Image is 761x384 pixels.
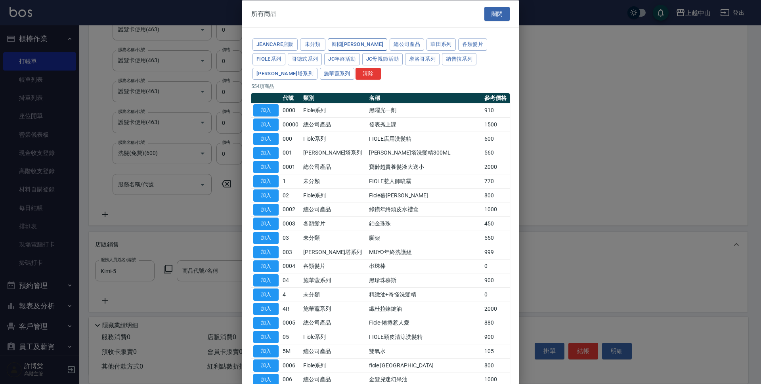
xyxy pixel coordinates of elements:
[482,316,510,330] td: 880
[281,287,301,302] td: 4
[253,317,279,329] button: 加入
[301,174,367,188] td: 未分類
[253,189,279,201] button: 加入
[253,246,279,258] button: 加入
[253,288,279,301] button: 加入
[367,231,482,245] td: 腳架
[328,38,388,51] button: 韓國[PERSON_NAME]
[482,160,510,174] td: 2000
[301,216,367,231] td: 各類髮片
[482,103,510,117] td: 910
[253,161,279,173] button: 加入
[253,359,279,371] button: 加入
[253,331,279,343] button: 加入
[281,302,301,316] td: 4R
[253,274,279,287] button: 加入
[301,259,367,273] td: 各類髮片
[281,259,301,273] td: 0004
[482,132,510,146] td: 600
[281,216,301,231] td: 0003
[367,216,482,231] td: 鉑金珠珠
[367,93,482,103] th: 名稱
[281,358,301,373] td: 0006
[367,302,482,316] td: 纖杜拉鍊鍵油
[281,344,301,358] td: 5M
[281,93,301,103] th: 代號
[301,203,367,217] td: 總公司產品
[281,103,301,117] td: 0000
[301,330,367,344] td: Fiole系列
[482,188,510,203] td: 800
[367,273,482,287] td: 黑珍珠慕斯
[458,38,488,51] button: 各類髮片
[362,53,403,65] button: JC母親節活動
[281,188,301,203] td: 02
[281,117,301,132] td: 00000
[253,302,279,315] button: 加入
[367,330,482,344] td: FIOLE頭皮清涼洗髮精
[367,103,482,117] td: 黑曜光一劑
[301,103,367,117] td: Fiole系列
[482,231,510,245] td: 550
[281,203,301,217] td: 0002
[301,287,367,302] td: 未分類
[482,330,510,344] td: 900
[281,245,301,259] td: 003
[281,174,301,188] td: 1
[482,146,510,160] td: 560
[426,38,456,51] button: 華田系列
[281,146,301,160] td: 001
[301,273,367,287] td: 施華蔻系列
[253,104,279,117] button: 加入
[281,330,301,344] td: 05
[301,302,367,316] td: 施華蔻系列
[367,316,482,330] td: Fiole-捲捲惹人愛
[281,132,301,146] td: 000
[405,53,440,65] button: 摩洛哥系列
[253,118,279,131] button: 加入
[251,83,510,90] p: 554 項商品
[281,273,301,287] td: 04
[252,38,298,51] button: JeanCare店販
[253,232,279,244] button: 加入
[253,345,279,357] button: 加入
[367,287,482,302] td: 精緻油+奇怪洗髮精
[253,132,279,145] button: 加入
[252,67,317,80] button: [PERSON_NAME]塔系列
[356,67,381,80] button: 清除
[301,188,367,203] td: Fiole系列
[367,117,482,132] td: 發表秀上課
[324,53,359,65] button: JC年終活動
[482,302,510,316] td: 2000
[482,358,510,373] td: 800
[301,146,367,160] td: [PERSON_NAME]塔系列
[253,175,279,187] button: 加入
[390,38,424,51] button: 總公司產品
[482,259,510,273] td: 0
[484,6,510,21] button: 關閉
[251,10,277,17] span: 所有商品
[482,93,510,103] th: 參考價格
[301,358,367,373] td: Fiole系列
[367,174,482,188] td: FIOLE惹人帥噴霧
[301,245,367,259] td: [PERSON_NAME]塔系列
[482,216,510,231] td: 450
[320,67,354,80] button: 施華蔻系列
[367,344,482,358] td: 雙氧水
[253,218,279,230] button: 加入
[252,53,285,65] button: Fiole系列
[367,203,482,217] td: 綠鑽年終頭皮水禮盒
[301,117,367,132] td: 總公司產品
[482,273,510,287] td: 900
[367,358,482,373] td: fiole [GEOGRAPHIC_DATA]
[367,160,482,174] td: 寶齡超貴養髮液大送小
[482,117,510,132] td: 1500
[482,203,510,217] td: 1000
[301,132,367,146] td: Fiole系列
[253,203,279,216] button: 加入
[482,245,510,259] td: 999
[301,231,367,245] td: 未分類
[300,38,325,51] button: 未分類
[281,160,301,174] td: 0001
[482,344,510,358] td: 105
